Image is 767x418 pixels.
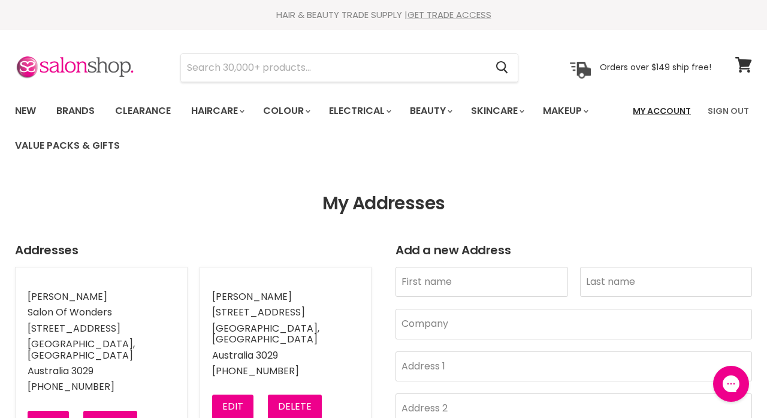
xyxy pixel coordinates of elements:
[486,54,518,82] button: Search
[28,339,175,361] li: [GEOGRAPHIC_DATA], [GEOGRAPHIC_DATA]
[28,291,175,302] li: [PERSON_NAME]
[28,366,175,377] li: Australia 3029
[28,381,175,392] li: [PHONE_NUMBER]
[707,362,755,406] iframe: Gorgias live chat messenger
[600,62,711,73] p: Orders over $149 ship free!
[401,98,460,124] a: Beauty
[407,8,491,21] a: GET TRADE ACCESS
[534,98,596,124] a: Makeup
[6,133,129,158] a: Value Packs & Gifts
[106,98,180,124] a: Clearance
[212,291,360,302] li: [PERSON_NAME]
[212,307,360,318] li: [STREET_ADDRESS]
[182,98,252,124] a: Haircare
[212,323,360,345] li: [GEOGRAPHIC_DATA], [GEOGRAPHIC_DATA]
[15,243,372,257] h2: Addresses
[6,98,45,124] a: New
[180,53,518,82] form: Product
[462,98,532,124] a: Skincare
[254,98,318,124] a: Colour
[626,98,698,124] a: My Account
[47,98,104,124] a: Brands
[212,350,360,361] li: Australia 3029
[15,193,752,214] h1: My Addresses
[181,54,486,82] input: Search
[700,98,756,124] a: Sign Out
[6,94,626,163] ul: Main menu
[28,307,175,318] li: Salon Of Wonders
[28,323,175,334] li: [STREET_ADDRESS]
[395,243,752,257] h2: Add a new Address
[212,366,360,377] li: [PHONE_NUMBER]
[320,98,398,124] a: Electrical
